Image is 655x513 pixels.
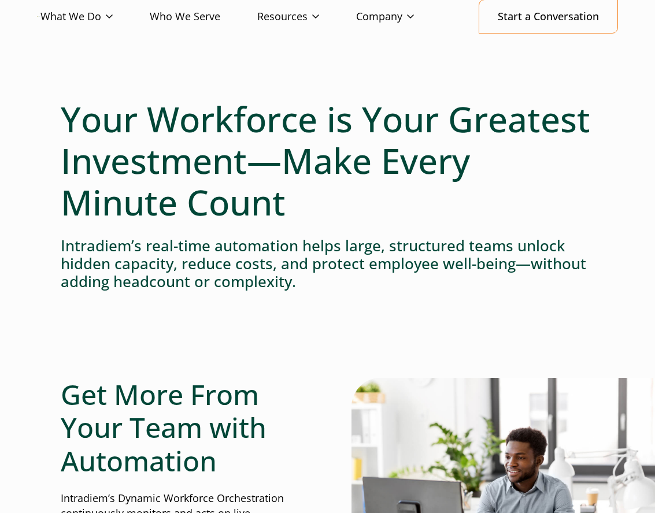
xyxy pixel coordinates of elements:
[61,237,594,291] h4: Intradiem’s real-time automation helps large, structured teams unlock hidden capacity, reduce cos...
[61,98,594,223] h1: Your Workforce is Your Greatest Investment—Make Every Minute Count
[37,16,40,17] img: Intradiem
[61,378,304,478] h2: Get More From Your Team with Automation
[37,16,40,17] a: Link to homepage of Intradiem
